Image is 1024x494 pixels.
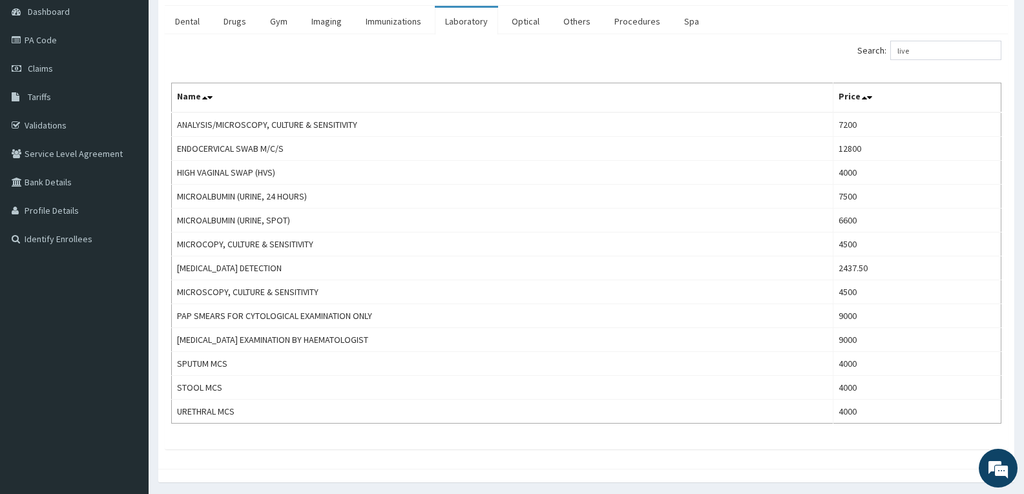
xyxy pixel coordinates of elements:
[172,328,833,352] td: [MEDICAL_DATA] EXAMINATION BY HAEMATOLOGIST
[172,137,833,161] td: ENDOCERVICAL SWAB M/C/S
[833,256,1001,280] td: 2437.50
[833,185,1001,209] td: 7500
[172,232,833,256] td: MICROCOPY, CULTURE & SENSITIVITY
[890,41,1001,60] input: Search:
[833,280,1001,304] td: 4500
[833,328,1001,352] td: 9000
[501,8,550,35] a: Optical
[833,304,1001,328] td: 9000
[172,161,833,185] td: HIGH VAGINAL SWAP (HVS)
[28,91,51,103] span: Tariffs
[24,65,52,97] img: d_794563401_company_1708531726252_794563401
[833,232,1001,256] td: 4500
[212,6,243,37] div: Minimize live chat window
[67,72,217,89] div: Chat with us now
[301,8,352,35] a: Imaging
[833,83,1001,113] th: Price
[213,8,256,35] a: Drugs
[172,83,833,113] th: Name
[833,352,1001,376] td: 4000
[604,8,671,35] a: Procedures
[172,280,833,304] td: MICROSCOPY, CULTURE & SENSITIVITY
[172,400,833,424] td: URETHRAL MCS
[260,8,298,35] a: Gym
[833,209,1001,232] td: 6600
[172,256,833,280] td: [MEDICAL_DATA] DETECTION
[674,8,709,35] a: Spa
[172,304,833,328] td: PAP SMEARS FOR CYTOLOGICAL EXAMINATION ONLY
[435,8,498,35] a: Laboratory
[833,400,1001,424] td: 4000
[355,8,432,35] a: Immunizations
[833,137,1001,161] td: 12800
[833,161,1001,185] td: 4000
[172,352,833,376] td: SPUTUM MCS
[165,8,210,35] a: Dental
[172,112,833,137] td: ANALYSIS/MICROSCOPY, CULTURE & SENSITIVITY
[833,376,1001,400] td: 4000
[833,112,1001,137] td: 7200
[172,376,833,400] td: STOOL MCS
[172,185,833,209] td: MICROALBUMIN (URINE, 24 HOURS)
[75,163,178,293] span: We're online!
[553,8,601,35] a: Others
[28,6,70,17] span: Dashboard
[172,209,833,232] td: MICROALBUMIN (URINE, SPOT)
[6,353,246,398] textarea: Type your message and hit 'Enter'
[857,41,1001,60] label: Search:
[28,63,53,74] span: Claims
